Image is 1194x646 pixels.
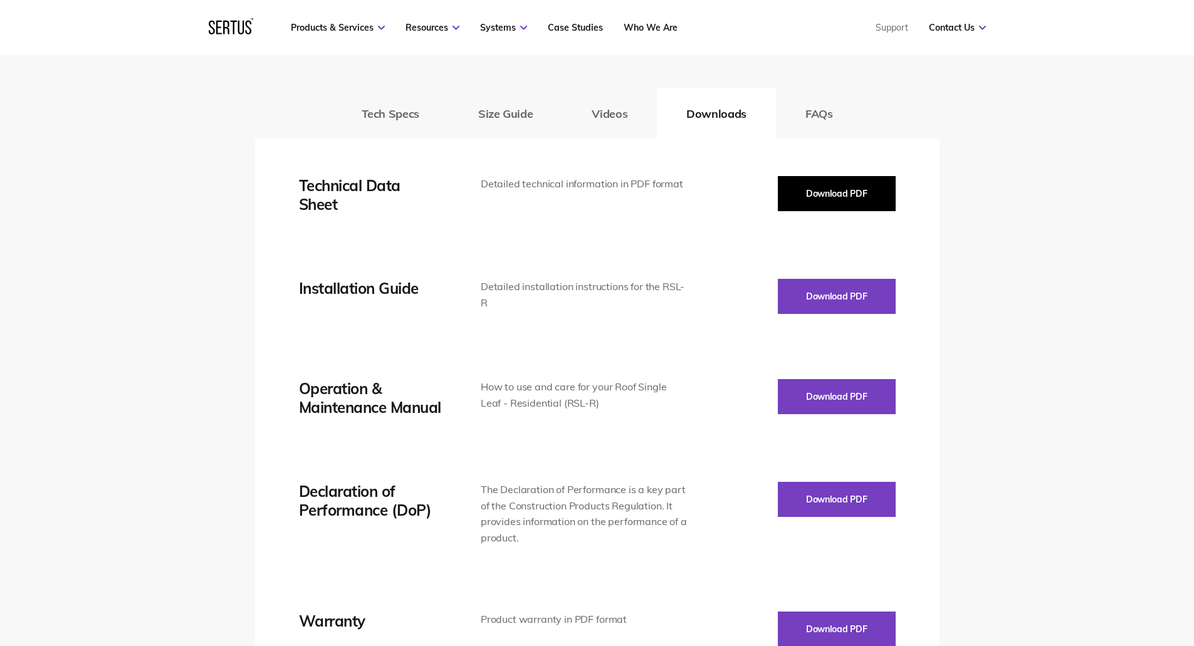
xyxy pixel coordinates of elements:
a: Resources [406,22,459,33]
a: Products & Services [291,22,385,33]
div: Warranty [299,612,443,630]
div: How to use and care for your Roof Single Leaf - Residential (RSL-R) [481,379,688,411]
div: Operation & Maintenance Manual [299,379,443,417]
div: Detailed installation instructions for the RSL-R [481,279,688,311]
a: Case Studies [548,22,603,33]
iframe: Chat Widget [1131,586,1194,646]
div: Product warranty in PDF format [481,612,688,628]
a: Systems [480,22,527,33]
a: Contact Us [929,22,986,33]
div: Detailed technical information in PDF format [481,176,688,192]
div: Declaration of Performance (DoP) [299,482,443,519]
button: Download PDF [778,279,896,314]
a: Who We Are [624,22,678,33]
button: FAQs [776,88,862,138]
div: Installation Guide [299,279,443,298]
button: Size Guide [449,88,562,138]
a: Support [876,22,908,33]
button: Tech Specs [332,88,449,138]
button: Download PDF [778,379,896,414]
div: Technical Data Sheet [299,176,443,214]
button: Download PDF [778,176,896,211]
div: The Declaration of Performance is a key part of the Construction Products Regulation. It provides... [481,482,688,546]
button: Videos [562,88,657,138]
button: Download PDF [778,482,896,517]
